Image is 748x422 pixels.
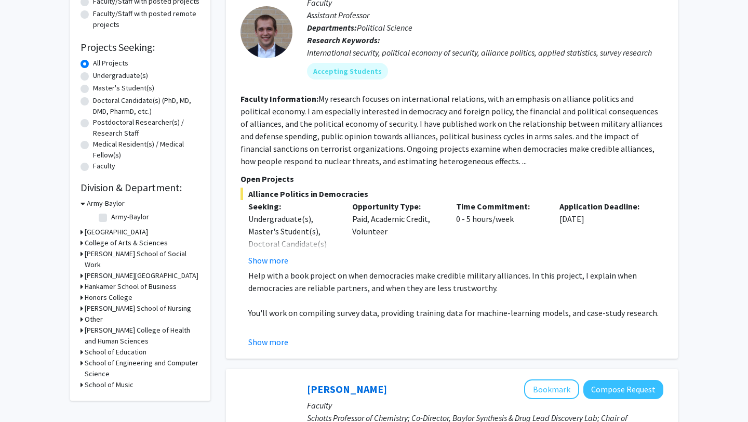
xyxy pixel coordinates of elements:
[87,198,125,209] h3: Army-Baylor
[93,161,115,172] label: Faculty
[85,248,200,270] h3: [PERSON_NAME] School of Social Work
[248,254,288,267] button: Show more
[456,200,544,213] p: Time Commitment:
[307,22,357,33] b: Departments:
[85,292,132,303] h3: Honors College
[85,347,146,358] h3: School of Education
[307,35,380,45] b: Research Keywords:
[583,380,663,399] button: Compose Request to Daniel Romo
[93,8,200,30] label: Faculty/Staff with posted remote projects
[241,188,663,200] span: Alliance Politics in Democracies
[85,238,168,248] h3: College of Arts & Sciences
[85,303,191,314] h3: [PERSON_NAME] School of Nursing
[111,212,149,222] label: Army-Baylor
[248,269,663,294] p: Help with a book project on when democracies make credible military alliances. In this project, I...
[248,336,288,348] button: Show more
[85,358,200,379] h3: School of Engineering and Computer Science
[307,63,388,80] mat-chip: Accepting Students
[81,181,200,194] h2: Division & Department:
[352,200,440,213] p: Opportunity Type:
[241,94,663,166] fg-read-more: My research focuses on international relations, with an emphasis on alliance politics and politic...
[93,83,154,94] label: Master's Student(s)
[241,173,663,185] p: Open Projects
[85,325,200,347] h3: [PERSON_NAME] College of Health and Human Sciences
[344,200,448,267] div: Paid, Academic Credit, Volunteer
[307,399,663,412] p: Faculty
[85,270,198,281] h3: [PERSON_NAME][GEOGRAPHIC_DATA]
[248,200,337,213] p: Seeking:
[559,200,648,213] p: Application Deadline:
[448,200,552,267] div: 0 - 5 hours/week
[93,58,128,69] label: All Projects
[85,314,103,325] h3: Other
[93,70,148,81] label: Undergraduate(s)
[85,227,148,238] h3: [GEOGRAPHIC_DATA]
[85,379,133,390] h3: School of Music
[524,379,579,399] button: Add Daniel Romo to Bookmarks
[307,46,663,59] div: International security, political economy of security, alliance politics, applied statistics, sur...
[248,307,663,319] p: You'll work on compiling survey data, providing training data for machine-learning models, and ca...
[552,200,656,267] div: [DATE]
[241,94,318,104] b: Faculty Information:
[93,117,200,139] label: Postdoctoral Researcher(s) / Research Staff
[307,383,387,395] a: [PERSON_NAME]
[93,95,200,117] label: Doctoral Candidate(s) (PhD, MD, DMD, PharmD, etc.)
[85,281,177,292] h3: Hankamer School of Business
[248,213,337,275] div: Undergraduate(s), Master's Student(s), Doctoral Candidate(s) (PhD, MD, DMD, PharmD, etc.)
[81,41,200,54] h2: Projects Seeking:
[8,375,44,414] iframe: Chat
[357,22,412,33] span: Political Science
[307,9,663,21] p: Assistant Professor
[93,139,200,161] label: Medical Resident(s) / Medical Fellow(s)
